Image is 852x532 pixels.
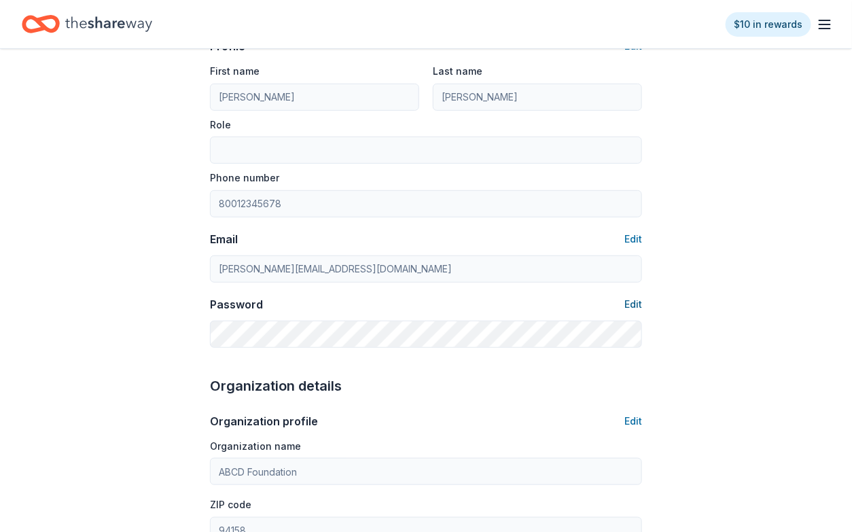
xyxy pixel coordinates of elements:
[210,231,238,247] div: Email
[210,498,251,512] label: ZIP code
[210,413,318,429] div: Organization profile
[210,375,642,397] div: Organization details
[210,440,301,453] label: Organization name
[624,231,642,247] button: Edit
[210,171,279,185] label: Phone number
[210,118,231,132] label: Role
[726,12,811,37] a: $10 in rewards
[433,65,482,78] label: Last name
[624,296,642,313] button: Edit
[624,413,642,429] button: Edit
[22,8,152,40] a: Home
[210,296,263,313] div: Password
[210,65,260,78] label: First name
